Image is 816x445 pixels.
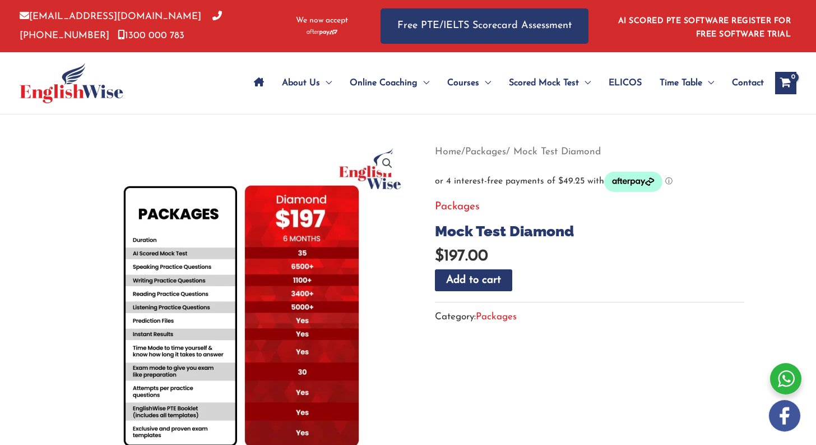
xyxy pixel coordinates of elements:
[775,72,796,94] a: View Shopping Cart, empty
[732,63,764,103] span: Contact
[447,63,479,103] span: Courses
[435,223,744,240] h1: Mock Test Diamond
[435,147,461,157] a: Home
[702,63,714,103] span: Menu Toggle
[479,63,491,103] span: Menu Toggle
[245,63,764,103] nav: Site Navigation: Main Menu
[418,63,429,103] span: Menu Toggle
[435,249,488,264] bdi: 197.00
[20,12,222,40] a: [PHONE_NUMBER]
[307,29,337,35] img: Afterpay-Logo
[273,63,341,103] a: About UsMenu Toggle
[320,63,332,103] span: Menu Toggle
[435,201,480,212] a: Packages
[465,147,506,157] a: Packages
[660,63,702,103] span: Time Table
[651,63,723,103] a: Time TableMenu Toggle
[20,12,201,21] a: [EMAIL_ADDRESS][DOMAIN_NAME]
[723,63,764,103] a: Contact
[20,63,123,103] img: cropped-ew-logo
[118,31,184,40] a: 1300 000 783
[296,15,348,26] span: We now accept
[579,63,591,103] span: Menu Toggle
[435,249,444,264] span: $
[611,8,796,44] aside: Header Widget 1
[341,63,438,103] a: Online CoachingMenu Toggle
[438,63,500,103] a: CoursesMenu Toggle
[476,312,517,322] a: Packages
[435,143,744,161] nav: Breadcrumb
[769,400,800,432] img: white-facebook.png
[435,269,512,291] button: Add to cart
[618,17,791,39] a: AI SCORED PTE SOFTWARE REGISTER FOR FREE SOFTWARE TRIAL
[377,153,397,173] a: View full-screen image gallery
[609,63,642,103] span: ELICOS
[381,8,588,44] a: Free PTE/IELTS Scorecard Assessment
[350,63,418,103] span: Online Coaching
[509,63,579,103] span: Scored Mock Test
[282,63,320,103] span: About Us
[500,63,600,103] a: Scored Mock TestMenu Toggle
[435,308,517,326] span: Category:
[600,63,651,103] a: ELICOS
